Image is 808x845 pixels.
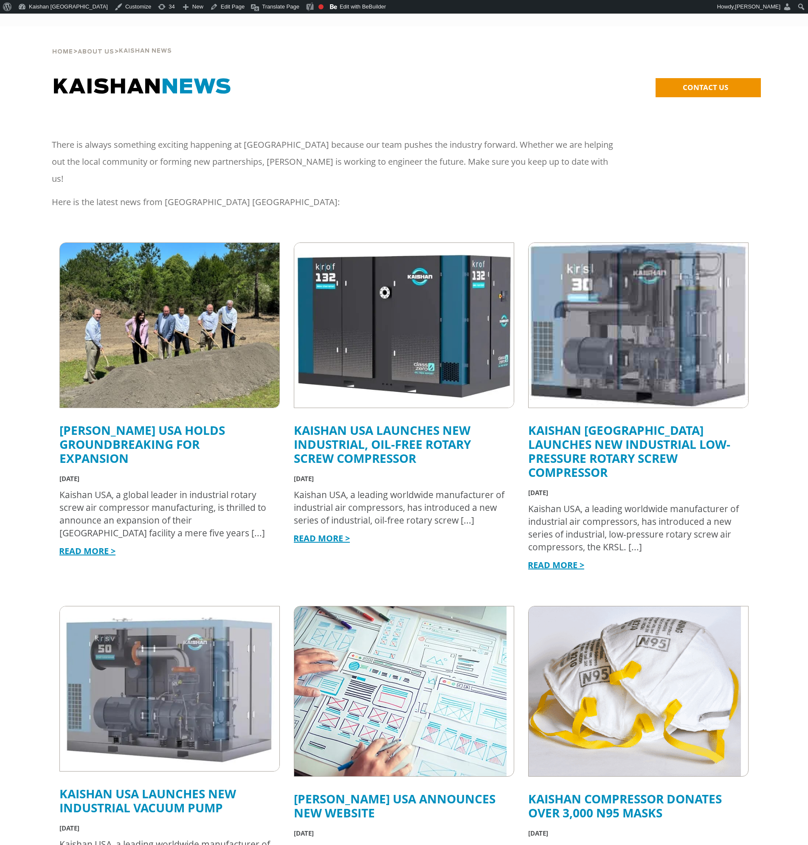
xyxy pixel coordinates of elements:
span: [PERSON_NAME] [735,3,780,10]
span: [DATE] [59,824,79,832]
span: NEWS [161,77,231,98]
a: Kaishan Compressor Donates Over 3,000 N95 Masks [528,791,722,821]
span: About Us [78,49,114,55]
span: [DATE] [294,829,314,837]
span: CONTACT US [683,82,728,92]
img: kaishan krsv 50 [60,606,279,771]
a: [PERSON_NAME] USA Announces New Website [294,791,495,821]
div: Kaishan USA, a leading worldwide manufacturer of industrial air compressors, has introduced a new... [294,488,506,527]
a: Kaishan USA Launches New Industrial, Oil-Free Rotary Screw Compressor [294,422,471,466]
div: Kaishan USA, a global leader in industrial rotary screw air compressor manufacturing, is thrilled... [59,488,271,539]
span: Home [52,49,73,55]
p: There is always something exciting happening at [GEOGRAPHIC_DATA] because our team pushes the ind... [52,136,613,187]
span: KAISHAN [53,77,231,98]
img: krsl see-through [529,243,748,408]
a: Home [52,48,73,55]
a: Kaishan USA Launches New Industrial Vacuum Pump [59,786,236,816]
a: READ MORE > [293,532,350,544]
span: Kaishan News [119,48,172,54]
img: new website framework [294,606,507,776]
a: CONTACT US [656,78,761,97]
img: N95 Mask [529,606,741,776]
a: Kaishan [GEOGRAPHIC_DATA] Launches New Industrial Low-Pressure Rotary Screw Compressor [528,422,730,480]
img: kaishan groundbreaking for expansion [60,243,279,408]
p: Here is the latest news from [GEOGRAPHIC_DATA] [GEOGRAPHIC_DATA]: [52,194,613,211]
div: Focus keyphrase not set [318,4,324,9]
span: [DATE] [528,829,548,837]
a: READ MORE > [528,559,584,571]
div: Kaishan USA, a leading worldwide manufacturer of industrial air compressors, has introduced a new... [528,502,740,553]
a: [PERSON_NAME] USA Holds Groundbreaking for Expansion [59,422,225,466]
div: > > [52,26,172,59]
img: krof 32 [294,243,514,408]
span: [DATE] [528,488,548,497]
span: [DATE] [59,474,79,483]
a: About Us [78,48,114,55]
a: READ MORE > [59,545,115,557]
span: [DATE] [294,474,314,483]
